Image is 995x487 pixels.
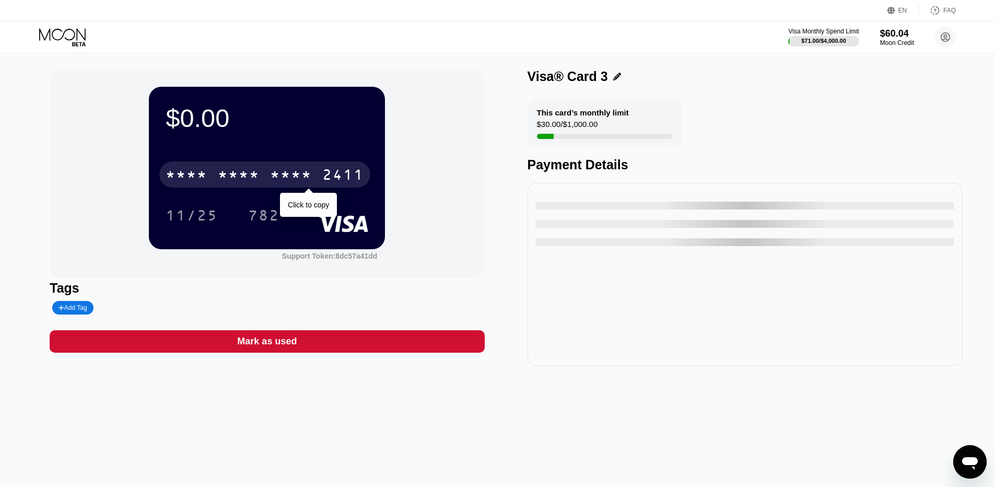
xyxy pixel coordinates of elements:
[788,28,859,47] div: Visa Monthly Spend Limit$71.00/$4,000.00
[166,208,218,225] div: 11/25
[50,330,484,353] div: Mark as used
[282,252,378,260] div: Support Token: 8dc57a41dd
[788,28,859,35] div: Visa Monthly Spend Limit
[528,157,962,172] div: Payment Details
[887,5,919,16] div: EN
[801,38,846,44] div: $71.00 / $4,000.00
[880,28,914,47] div: $60.04Moon Credit
[282,252,378,260] div: Support Token:8dc57a41dd
[322,168,364,184] div: 2411
[288,201,329,209] div: Click to copy
[50,281,484,296] div: Tags
[237,335,297,347] div: Mark as used
[943,7,956,14] div: FAQ
[537,108,629,117] div: This card’s monthly limit
[537,120,598,134] div: $30.00 / $1,000.00
[953,445,987,479] iframe: Кнопка, открывающая окно обмена сообщениями; идет разговор
[158,202,226,228] div: 11/25
[919,5,956,16] div: FAQ
[52,301,93,315] div: Add Tag
[240,202,287,228] div: 782
[528,69,608,84] div: Visa® Card 3
[58,304,87,311] div: Add Tag
[880,39,914,47] div: Moon Credit
[166,103,368,133] div: $0.00
[248,208,279,225] div: 782
[898,7,907,14] div: EN
[880,28,914,39] div: $60.04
